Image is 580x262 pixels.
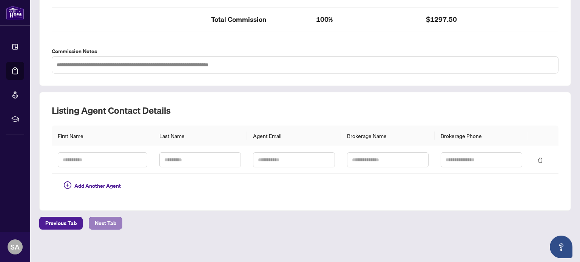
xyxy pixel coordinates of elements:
img: logo [6,6,24,20]
th: Brokerage Phone [435,126,528,146]
h2: Total Commission [211,14,304,26]
button: Add Another Agent [58,180,127,192]
th: Brokerage Name [341,126,435,146]
span: plus-circle [64,181,71,189]
th: Last Name [153,126,247,146]
h2: 100% [316,14,414,26]
span: Add Another Agent [74,182,121,190]
span: SA [11,242,20,252]
th: Agent Email [247,126,341,146]
button: Previous Tab [39,217,83,230]
span: Next Tab [95,217,116,229]
span: delete [538,158,543,163]
h2: $1297.50 [426,14,518,26]
button: Open asap [550,236,572,258]
th: First Name [52,126,153,146]
h2: Listing Agent Contact Details [52,104,558,116]
span: Previous Tab [45,217,77,229]
label: Commission Notes [52,47,558,55]
button: Next Tab [89,217,122,230]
